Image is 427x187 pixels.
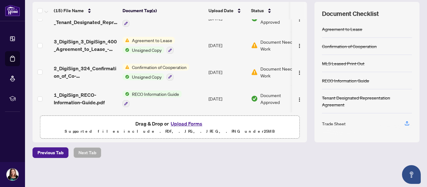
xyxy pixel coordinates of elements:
[260,65,299,79] span: Document Needs Work
[120,2,206,19] th: Document Tag(s)
[123,37,129,44] img: Status Icon
[297,43,302,48] img: Logo
[322,26,362,32] div: Agreement to Lease
[33,147,68,158] button: Previous Tab
[206,32,249,59] td: [DATE]
[260,38,299,52] span: Document Needs Work
[40,116,299,139] span: Drag & Drop orUpload FormsSupported files include .PDF, .JPG, .JPEG, .PNG under25MB
[169,120,204,128] button: Upload Forms
[54,91,118,106] span: 1_DigiSign_RECO-Information-Guide.pdf
[123,37,175,54] button: Status IconAgreement to LeaseStatus IconUnsigned Copy
[38,148,63,158] span: Previous Tab
[206,86,249,112] td: [DATE]
[206,59,249,86] td: [DATE]
[123,91,182,107] button: Status IconRECO Information Guide
[54,38,118,53] span: 3_DigiSign_3_DigiSign_400_Agreement_to_Lease_-_Residential_-_PropTx-[PERSON_NAME].pdf
[135,120,204,128] span: Drag & Drop or
[322,9,379,18] span: Document Checklist
[249,2,302,19] th: Status
[251,69,258,76] img: Document Status
[123,47,129,53] img: Status Icon
[251,42,258,49] img: Document Status
[251,95,258,102] img: Document Status
[297,70,302,75] img: Logo
[322,120,346,127] div: Trade Sheet
[129,91,182,97] span: RECO Information Guide
[322,77,369,84] div: RECO Information Guide
[123,64,189,81] button: Status IconConfirmation of CooperationStatus IconUnsigned Copy
[251,7,264,14] span: Status
[54,65,118,80] span: 2_DigiSign_324_Confirmation_of_Co-operation_and_Representation_-_Tenant_Landlord_-_PropTx-[PERSON...
[294,94,304,104] button: Logo
[129,64,189,71] span: Confirmation of Cooperation
[208,7,234,14] span: Upload Date
[54,7,84,14] span: (15) File Name
[294,67,304,77] button: Logo
[402,165,421,184] button: Open asap
[322,60,364,67] div: MLS Leased Print Out
[5,5,20,16] img: logo
[294,40,304,50] button: Logo
[123,73,129,80] img: Status Icon
[260,92,299,106] span: Document Approved
[297,17,302,22] img: Logo
[7,169,18,180] img: Profile Icon
[206,2,249,19] th: Upload Date
[73,147,101,158] button: Next Tab
[123,91,129,97] img: Status Icon
[123,64,129,71] img: Status Icon
[297,97,302,102] img: Logo
[129,47,164,53] span: Unsigned Copy
[51,2,120,19] th: (15) File Name
[129,37,175,44] span: Agreement to Lease
[44,128,295,135] p: Supported files include .PDF, .JPG, .JPEG, .PNG under 25 MB
[322,43,377,50] div: Confirmation of Cooperation
[129,73,164,80] span: Unsigned Copy
[322,94,412,108] div: Tenant Designated Representation Agreement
